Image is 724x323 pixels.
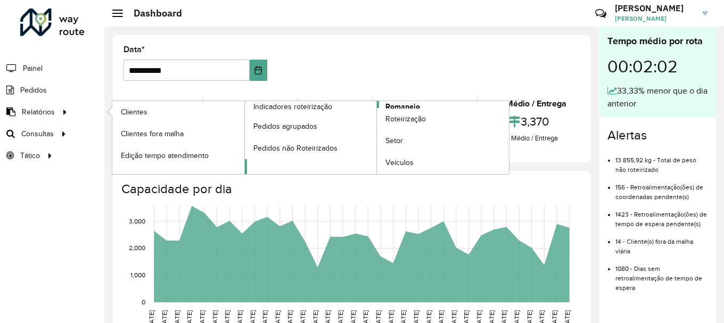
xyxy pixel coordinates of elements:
text: 0 [142,299,145,305]
div: 00:02:02 [607,48,707,85]
label: Data [124,43,145,56]
a: Veículos [377,152,509,173]
span: Relatórios [22,106,55,118]
span: Consultas [21,128,54,139]
li: 1423 - Retroalimentação(ões) de tempo de espera pendente(s) [615,202,707,229]
div: 33,33% menor que o dia anterior [607,85,707,110]
span: Pedidos [20,85,47,96]
span: Indicadores roteirização [253,101,332,112]
div: Recargas [301,97,369,110]
div: Tempo médio por rota [607,34,707,48]
div: 3,370 [481,110,577,133]
li: 1080 - Dias sem retroalimentação de tempo de espera [615,256,707,293]
a: Romaneio [245,101,509,174]
span: Edição tempo atendimento [121,150,209,161]
a: Pedidos não Roteirizados [245,137,377,159]
span: Tático [20,150,40,161]
li: 14 - Cliente(s) fora da malha viária [615,229,707,256]
div: Km Médio / Entrega [481,133,577,144]
span: Romaneio [385,101,420,112]
a: Indicadores roteirização [112,101,377,174]
button: Choose Date [250,60,267,81]
h4: Alertas [607,128,707,143]
span: Roteirização [385,113,426,125]
a: Edição tempo atendimento [112,145,244,166]
div: Total de entregas [206,97,294,110]
span: Setor [385,135,403,146]
span: Pedidos agrupados [253,121,317,132]
div: Total de rotas [126,97,200,110]
h4: Capacidade por dia [121,181,580,197]
span: Clientes [121,106,147,118]
text: 2,000 [129,245,145,252]
text: 3,000 [129,218,145,225]
a: Contato Rápido [589,2,612,25]
span: [PERSON_NAME] [615,14,695,23]
span: Painel [23,63,43,74]
div: Média Capacidade [375,97,474,110]
li: 13.855,92 kg - Total de peso não roteirizado [615,147,707,175]
a: Pedidos agrupados [245,115,377,137]
a: Clientes fora malha [112,123,244,144]
h3: [PERSON_NAME] [615,3,695,13]
h2: Dashboard [123,7,182,19]
a: Roteirização [377,109,509,130]
span: Veículos [385,157,414,168]
a: Setor [377,130,509,152]
div: Km Médio / Entrega [481,97,577,110]
text: 1,000 [130,271,145,278]
a: Clientes [112,101,244,122]
span: Pedidos não Roteirizados [253,143,338,154]
li: 156 - Retroalimentação(ões) de coordenadas pendente(s) [615,175,707,202]
span: Clientes fora malha [121,128,184,139]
